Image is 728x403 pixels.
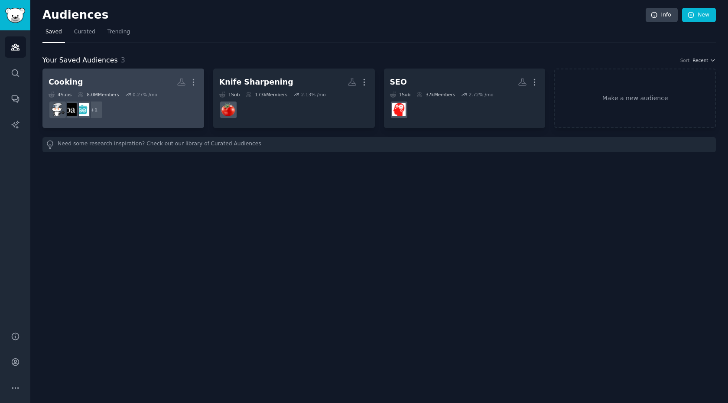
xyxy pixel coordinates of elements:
img: seriouseats [75,103,89,116]
button: Recent [692,57,716,63]
img: TechSEO [392,103,406,116]
div: Sort [680,57,690,63]
div: Cooking [49,77,83,88]
img: sharpening [221,103,235,116]
a: New [682,8,716,23]
span: 3 [121,56,125,64]
div: SEO [390,77,407,88]
a: Info [646,8,678,23]
h2: Audiences [42,8,646,22]
div: 1 Sub [219,92,240,98]
span: Your Saved Audiences [42,55,118,66]
div: 2.13 % /mo [301,92,326,98]
span: Recent [692,57,708,63]
img: AskCulinary [51,103,65,116]
span: Trending [107,28,130,36]
div: Knife Sharpening [219,77,293,88]
a: Knife Sharpening1Sub173kMembers2.13% /mosharpening [213,69,375,128]
span: Saved [45,28,62,36]
a: SEO1Sub37kMembers2.72% /moTechSEO [384,69,546,128]
div: 173k Members [246,92,287,98]
div: 1 Sub [390,92,411,98]
div: 4 Sub s [49,92,71,98]
div: 8.0M Members [78,92,119,98]
a: Make a new audience [554,69,716,128]
div: 37k Members [416,92,455,98]
a: Trending [104,25,133,43]
a: Curated [71,25,98,43]
a: Saved [42,25,65,43]
div: 2.72 % /mo [469,92,494,98]
div: 0.27 % /mo [133,92,157,98]
div: Need some research inspiration? Check out our library of [42,137,716,152]
a: Cooking4Subs8.0MMembers0.27% /mo+1seriouseatsbon_appetitAskCulinary [42,69,204,128]
a: Curated Audiences [211,140,261,149]
span: Curated [74,28,95,36]
div: + 1 [85,101,103,119]
img: GummySearch logo [5,8,25,23]
img: bon_appetit [63,103,77,116]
